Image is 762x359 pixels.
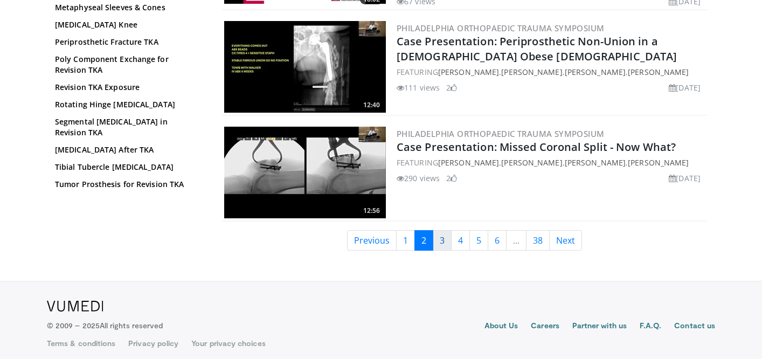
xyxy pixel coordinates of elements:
a: Periprosthetic Fracture TKA [55,37,200,47]
a: Rotating Hinge [MEDICAL_DATA] [55,99,200,110]
a: [PERSON_NAME] [501,67,562,77]
a: Tibial Tubercle [MEDICAL_DATA] [55,162,200,172]
a: 3 [433,230,452,251]
a: 1 [396,230,415,251]
a: Case Presentation: Missed Coronal Split - Now What? [397,140,676,154]
img: ad82c8a1-63fd-4b9e-b243-fd4f60065afc.300x170_q85_crop-smart_upscale.jpg [224,127,386,218]
a: [PERSON_NAME] [501,157,562,168]
a: F.A.Q. [640,320,661,333]
li: 2 [446,82,457,93]
a: Next [549,230,582,251]
a: Metaphyseal Sleeves & Cones [55,2,200,13]
span: 12:40 [360,100,383,110]
a: Terms & conditions [47,338,115,349]
a: [MEDICAL_DATA] Knee [55,19,200,30]
a: Privacy policy [128,338,178,349]
a: Poly Component Exchange for Revision TKA [55,54,200,75]
a: 5 [469,230,488,251]
a: 12:40 [224,21,386,113]
li: 290 views [397,172,440,184]
a: [MEDICAL_DATA] After TKA [55,144,200,155]
a: 12:56 [224,127,386,218]
a: 38 [526,230,550,251]
a: Case Presentation: Periprosthetic Non-Union in a [DEMOGRAPHIC_DATA] Obese [DEMOGRAPHIC_DATA] [397,34,677,64]
a: [PERSON_NAME] [628,157,689,168]
img: VuMedi Logo [47,301,103,312]
img: 25fb4030-1f41-49b3-947a-cf325dea2759.300x170_q85_crop-smart_upscale.jpg [224,21,386,113]
a: 2 [414,230,433,251]
a: Philadelphia Orthopaedic Trauma Symposium [397,128,604,139]
a: [PERSON_NAME] [628,67,689,77]
li: [DATE] [669,82,701,93]
span: All rights reserved [100,321,163,330]
li: 2 [446,172,457,184]
a: 4 [451,230,470,251]
a: [PERSON_NAME] [565,67,626,77]
a: 6 [488,230,507,251]
a: Philadelphia Orthopaedic Trauma Symposium [397,23,604,33]
a: [PERSON_NAME] [438,157,499,168]
a: Segmental [MEDICAL_DATA] in Revision TKA [55,116,200,138]
li: [DATE] [669,172,701,184]
a: Your privacy choices [191,338,265,349]
a: Contact us [674,320,715,333]
a: Tumor Prosthesis for Revision TKA [55,179,200,190]
a: [PERSON_NAME] [438,67,499,77]
a: About Us [484,320,518,333]
li: 111 views [397,82,440,93]
nav: Search results pages [222,230,707,251]
a: Previous [347,230,397,251]
a: Careers [531,320,559,333]
a: Partner with us [572,320,627,333]
a: Revision TKA Exposure [55,82,200,93]
span: 12:56 [360,206,383,216]
div: FEATURING , , , [397,157,705,168]
p: © 2009 – 2025 [47,320,163,331]
a: [PERSON_NAME] [565,157,626,168]
div: FEATURING , , , [397,66,705,78]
